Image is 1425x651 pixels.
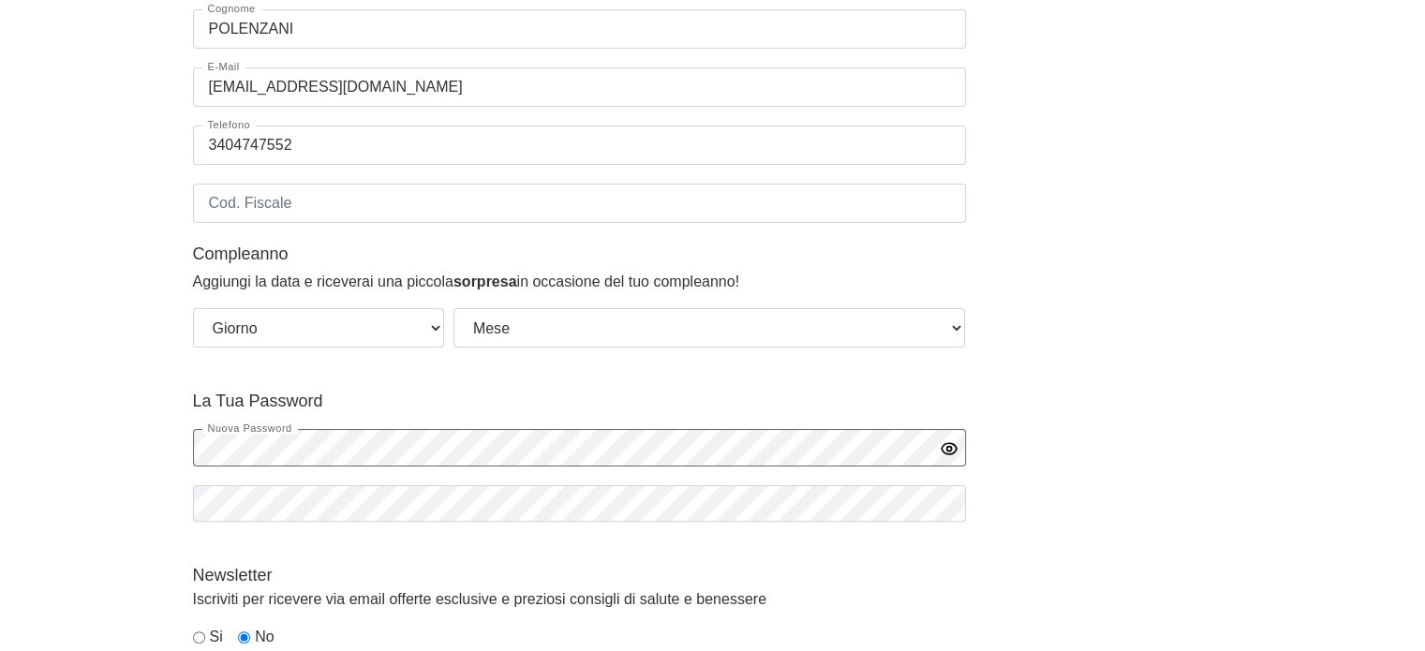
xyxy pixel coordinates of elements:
input: Cognome [193,9,966,49]
p: Aggiungi la data e riceverai una piccola in occasione del tuo compleanno! [193,267,966,293]
label: Nuova Password [202,423,298,434]
legend: La Tua Password [193,389,966,414]
legend: Compleanno [193,242,966,267]
label: Telefono [202,120,257,130]
input: Cod. Fiscale [193,184,966,223]
input: E-Mail [193,67,966,107]
legend: Newsletter [193,563,966,588]
label: Cognome [202,4,261,14]
label: No [255,626,274,648]
input: Telefono [193,126,966,165]
label: Si [210,626,223,648]
label: E-Mail [202,62,245,72]
p: Iscriviti per ricevere via email offerte esclusive e preziosi consigli di salute e benessere [193,588,966,611]
strong: sorpresa [453,274,517,289]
